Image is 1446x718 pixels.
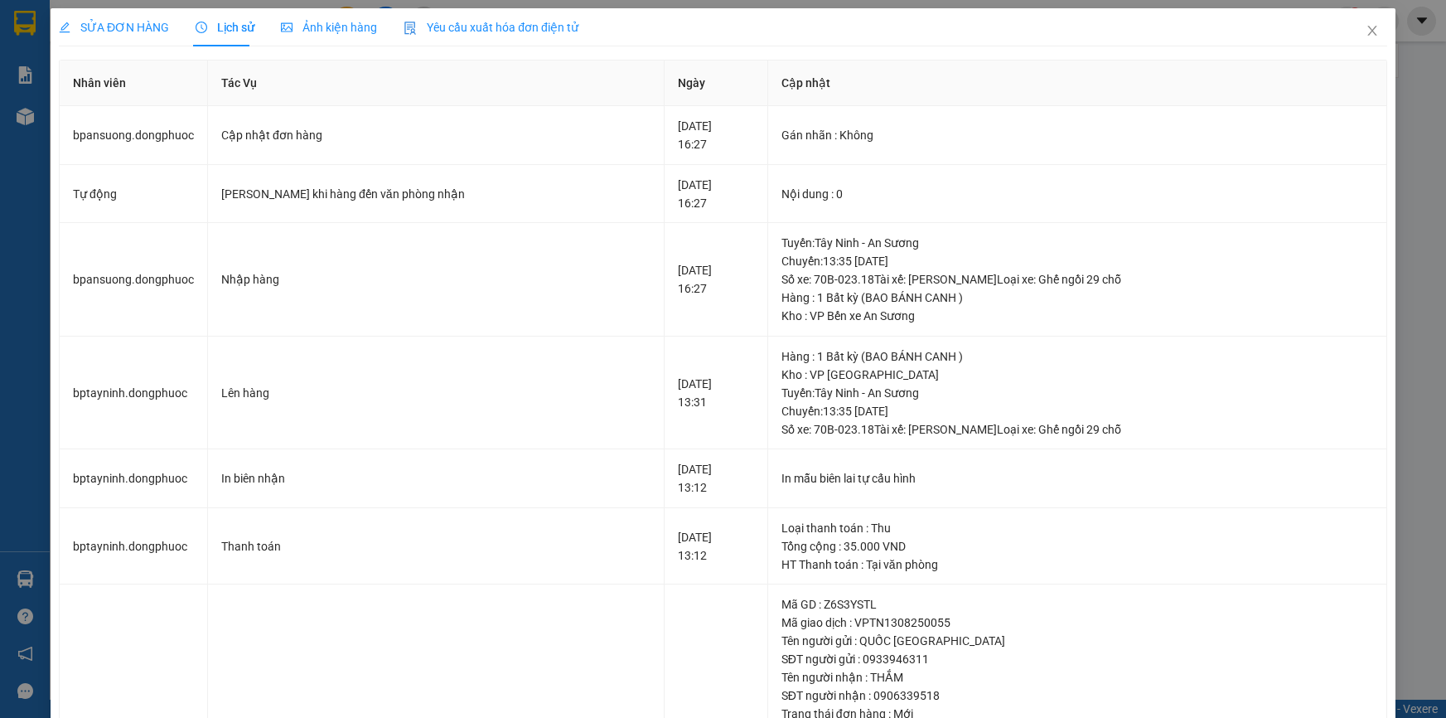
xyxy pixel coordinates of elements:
[1349,8,1395,55] button: Close
[781,307,1373,325] div: Kho : VP Bến xe An Sương
[221,185,650,203] div: [PERSON_NAME] khi hàng đến văn phòng nhận
[678,375,754,411] div: [DATE] 13:31
[781,185,1373,203] div: Nội dung : 0
[781,537,1373,555] div: Tổng cộng : 35.000 VND
[196,21,254,34] span: Lịch sử
[781,686,1373,705] div: SĐT người nhận : 0906339518
[781,555,1373,574] div: HT Thanh toán : Tại văn phòng
[781,469,1373,488] div: In mẫu biên lai tự cấu hình
[60,449,208,508] td: bptayninh.dongphuoc
[781,126,1373,144] div: Gán nhãn : Không
[281,21,377,34] span: Ảnh kiện hàng
[781,632,1373,650] div: Tên người gửi : QUỐC [GEOGRAPHIC_DATA]
[781,366,1373,384] div: Kho : VP [GEOGRAPHIC_DATA]
[781,519,1373,537] div: Loại thanh toán : Thu
[781,347,1373,366] div: Hàng : 1 Bất kỳ (BAO BÁNH CANH )
[404,21,578,34] span: Yêu cầu xuất hóa đơn điện tử
[221,126,650,144] div: Cập nhật đơn hàng
[1366,24,1379,37] span: close
[60,223,208,337] td: bpansuong.dongphuoc
[221,469,650,488] div: In biên nhận
[59,22,70,33] span: edit
[60,337,208,450] td: bptayninh.dongphuoc
[781,595,1373,614] div: Mã GD : Z6S3YSTL
[196,22,207,33] span: clock-circle
[665,61,768,106] th: Ngày
[781,668,1373,686] div: Tên người nhận : THẮM
[221,537,650,555] div: Thanh toán
[208,61,665,106] th: Tác Vụ
[768,61,1387,106] th: Cập nhật
[678,117,754,153] div: [DATE] 16:27
[60,165,208,224] td: Tự động
[60,508,208,585] td: bptayninh.dongphuoc
[781,614,1373,632] div: Mã giao dịch : VPTN1308250055
[404,22,417,35] img: icon
[221,384,650,402] div: Lên hàng
[221,270,650,289] div: Nhập hàng
[781,234,1373,289] div: Tuyến : Tây Ninh - An Sương Chuyến: 13:35 [DATE] Số xe: 70B-023.18 Tài xế: [PERSON_NAME] Loại xe:...
[781,384,1373,439] div: Tuyến : Tây Ninh - An Sương Chuyến: 13:35 [DATE] Số xe: 70B-023.18 Tài xế: [PERSON_NAME] Loại xe:...
[781,650,1373,668] div: SĐT người gửi : 0933946311
[781,289,1373,307] div: Hàng : 1 Bất kỳ (BAO BÁNH CANH )
[281,22,293,33] span: picture
[678,176,754,212] div: [DATE] 16:27
[60,61,208,106] th: Nhân viên
[678,261,754,298] div: [DATE] 16:27
[678,528,754,565] div: [DATE] 13:12
[678,460,754,497] div: [DATE] 13:12
[59,21,169,34] span: SỬA ĐƠN HÀNG
[60,106,208,165] td: bpansuong.dongphuoc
